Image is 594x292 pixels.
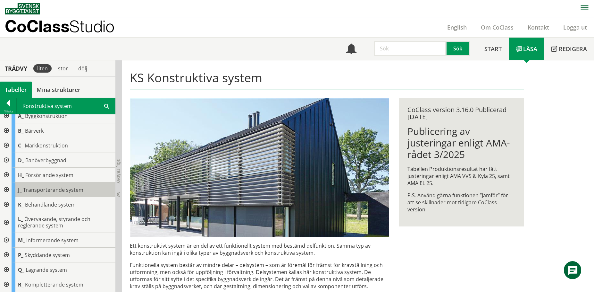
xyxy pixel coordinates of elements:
input: Sök [374,41,447,56]
p: Tabellen Produktionsresultat har fått justeringar enligt AMA VVS & Kyla 25, samt AMA EL 25. [407,165,515,187]
a: English [440,23,474,31]
p: P.S. Använd gärna funktionen ”Jämför” för att se skillnader mot tidigare CoClass version. [407,192,515,213]
span: Sök i tabellen [104,102,109,109]
span: B_ [18,127,24,134]
h1: Publicering av justeringar enligt AMA-rådet 3/2025 [407,126,515,160]
span: Informerande system [26,237,79,244]
span: Transporterande system [23,186,83,193]
span: Notifikationer [346,44,356,55]
span: Övervakande, styrande och reglerande system [18,216,90,229]
span: P_ [18,252,23,259]
a: Om CoClass [474,23,521,31]
div: Tillbaka [0,109,16,114]
span: M_ [18,237,25,244]
span: Skyddande system [25,252,70,259]
img: structural-solar-shading.jpg [130,98,389,237]
span: Lagrande system [26,266,67,273]
p: Ett konstruktivt system är en del av ett funktionellt system med bestämd delfunktion. Samma typ a... [130,242,389,256]
span: R_ [18,281,24,288]
div: liten [33,64,52,73]
span: H_ [18,172,24,179]
span: Q_ [18,266,24,273]
p: Funktionella system består av mindre delar – delsystem – som är föremål för främst för krav­ställ... [130,261,389,290]
button: Sök [447,41,470,56]
div: CoClass version 3.16.0 Publicerad [DATE] [407,106,515,120]
a: Läsa [509,38,544,60]
p: CoClass [5,22,114,30]
span: K_ [18,201,24,208]
a: Start [477,38,509,60]
span: Start [484,45,502,53]
div: dölj [74,64,91,73]
span: L_ [18,216,23,223]
span: Kompletterande system [25,281,83,288]
div: Konstruktiva system [17,98,115,114]
span: Dölj trädvy [116,158,121,183]
a: CoClassStudio [5,17,128,37]
span: Redigera [559,45,587,53]
div: Trädvy [1,65,31,72]
span: Försörjande system [25,172,73,179]
span: Bärverk [25,127,44,134]
span: C_ [18,142,23,149]
a: Mina strukturer [32,82,85,98]
h1: KS Konstruktiva system [130,70,524,90]
span: Banöverbyggnad [25,157,66,164]
a: Kontakt [521,23,556,31]
span: Behandlande system [25,201,76,208]
span: Byggkonstruktion [25,112,68,119]
div: stor [54,64,72,73]
span: Studio [69,17,114,36]
span: A_ [18,112,24,119]
img: Svensk Byggtjänst [5,3,40,14]
span: Markkonstruktion [25,142,68,149]
span: D_ [18,157,24,164]
a: Redigera [544,38,594,60]
a: Logga ut [556,23,594,31]
span: Läsa [523,45,537,53]
span: J_ [18,186,22,193]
